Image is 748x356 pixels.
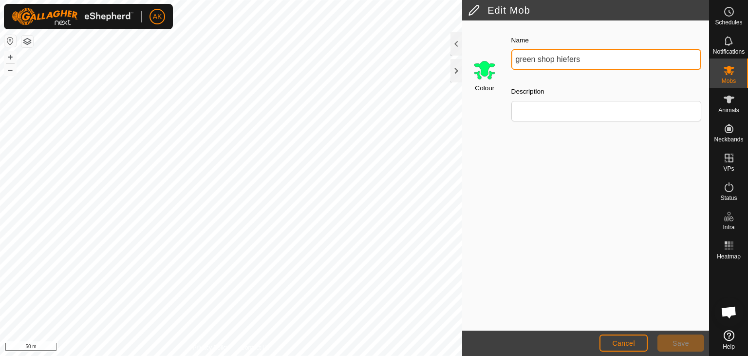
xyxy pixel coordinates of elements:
button: + [4,51,16,63]
label: Name [511,36,529,45]
span: VPs [723,166,734,172]
span: AK [153,12,162,22]
span: Mobs [722,78,736,84]
div: Open chat [714,297,744,327]
img: Gallagher Logo [12,8,133,25]
span: Help [723,344,735,350]
span: Cancel [612,339,635,347]
span: Schedules [715,20,742,25]
h2: Edit Mob [468,4,709,16]
button: Cancel [599,335,648,352]
span: Animals [718,107,739,113]
span: Status [720,195,737,201]
span: Infra [723,224,734,230]
label: Colour [475,83,494,93]
button: Map Layers [21,36,33,47]
a: Help [710,326,748,354]
label: Description [511,87,544,97]
span: Notifications [713,49,745,55]
a: Privacy Policy [193,343,229,352]
button: Reset Map [4,35,16,47]
span: Save [673,339,689,347]
button: – [4,64,16,76]
a: Contact Us [241,343,269,352]
span: Heatmap [717,254,741,259]
button: Save [657,335,704,352]
span: Neckbands [714,137,743,142]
